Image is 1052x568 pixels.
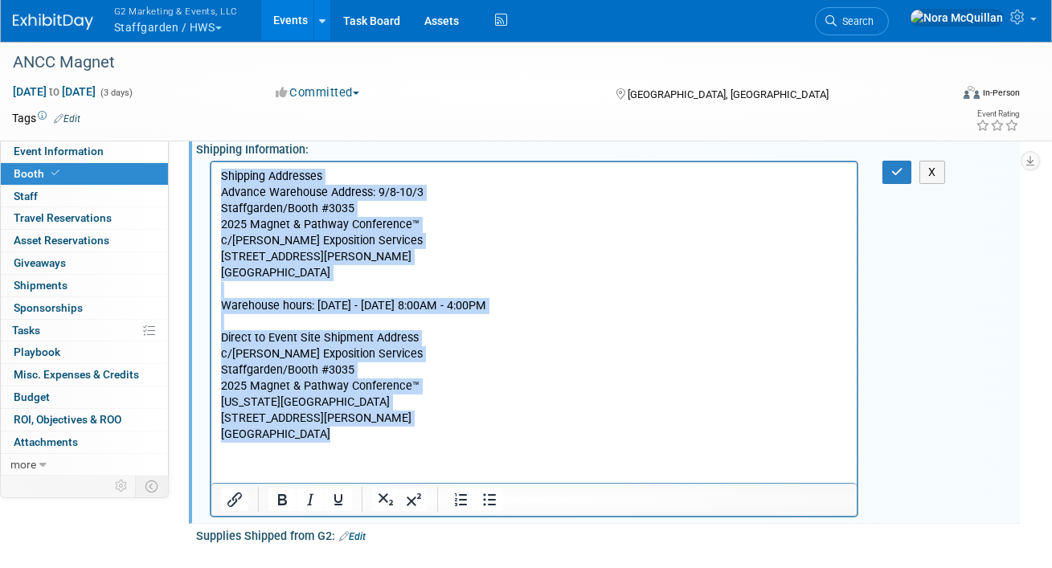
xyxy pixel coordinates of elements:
[270,84,366,101] button: Committed
[14,301,83,314] span: Sponsorships
[448,488,475,511] button: Numbered list
[1,320,168,341] a: Tasks
[14,167,63,180] span: Booth
[910,9,1004,27] img: Nora McQuillan
[628,88,829,100] span: [GEOGRAPHIC_DATA], [GEOGRAPHIC_DATA]
[136,476,169,496] td: Toggle Event Tabs
[13,14,93,30] img: ExhibitDay
[982,87,1020,99] div: In-Person
[837,15,874,27] span: Search
[54,113,80,125] a: Edit
[14,345,60,358] span: Playbook
[51,169,59,178] i: Booth reservation complete
[99,88,133,98] span: (3 days)
[325,488,352,511] button: Underline
[476,488,503,511] button: Bullet list
[47,85,62,98] span: to
[196,137,1020,157] div: Shipping Information:
[12,324,40,337] span: Tasks
[964,86,980,99] img: Format-Inperson.png
[14,145,104,157] span: Event Information
[1,252,168,274] a: Giveaways
[12,110,80,126] td: Tags
[815,7,889,35] a: Search
[14,256,66,269] span: Giveaways
[872,84,1020,108] div: Event Format
[919,161,945,184] button: X
[1,275,168,296] a: Shipments
[108,476,136,496] td: Personalize Event Tab Strip
[1,364,168,386] a: Misc. Expenses & Credits
[14,279,68,292] span: Shipments
[14,390,50,403] span: Budget
[339,531,366,542] a: Edit
[12,84,96,99] span: [DATE] [DATE]
[14,211,112,224] span: Travel Reservations
[1,207,168,229] a: Travel Reservations
[221,488,248,511] button: Insert/edit link
[1,454,168,476] a: more
[14,413,121,426] span: ROI, Objectives & ROO
[14,234,109,247] span: Asset Reservations
[400,488,428,511] button: Superscript
[1,230,168,251] a: Asset Reservations
[14,368,139,381] span: Misc. Expenses & Credits
[14,190,38,202] span: Staff
[1,163,168,185] a: Booth
[114,2,238,19] span: G2 Marketing & Events, LLC
[1,386,168,408] a: Budget
[976,110,1019,118] div: Event Rating
[372,488,399,511] button: Subscript
[1,341,168,363] a: Playbook
[268,488,296,511] button: Bold
[211,162,857,483] iframe: Rich Text Area
[1,141,168,162] a: Event Information
[1,297,168,319] a: Sponsorships
[1,186,168,207] a: Staff
[1,431,168,453] a: Attachments
[14,435,78,448] span: Attachments
[297,488,324,511] button: Italic
[7,48,934,77] div: ANCC Magnet
[10,458,36,471] span: more
[1,409,168,431] a: ROI, Objectives & ROO
[196,524,1020,545] div: Supplies Shipped from G2:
